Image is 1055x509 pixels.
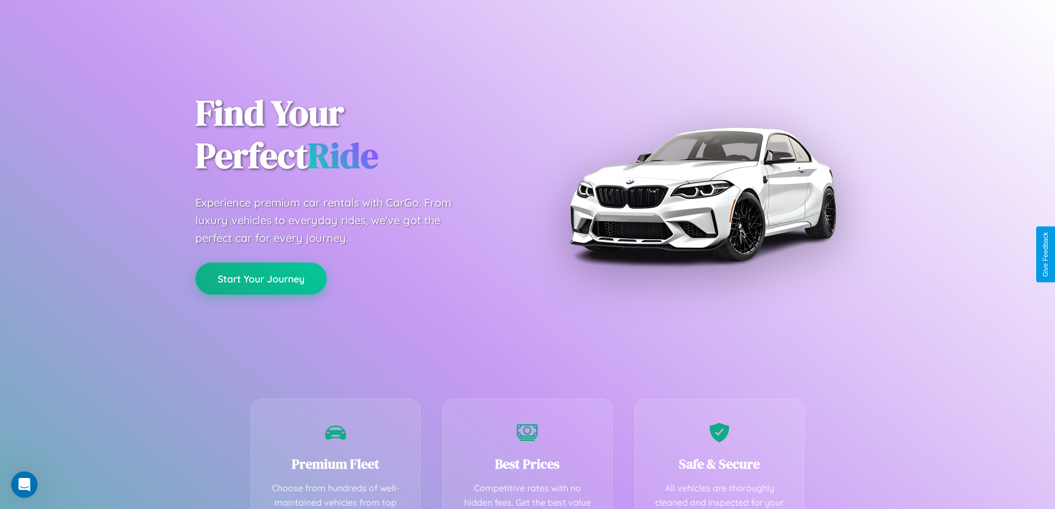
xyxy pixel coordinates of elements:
iframe: Intercom live chat [11,471,38,498]
h3: Premium Fleet [268,455,404,473]
h3: Safe & Secure [652,455,788,473]
h3: Best Prices [460,455,595,473]
img: Premium BMW car rental vehicle [564,55,841,332]
div: Give Feedback [1042,232,1049,277]
span: Ride [308,131,378,179]
button: Start Your Journey [195,263,327,295]
h1: Find Your Perfect [195,92,511,177]
p: Experience premium car rentals with CarGo. From luxury vehicles to everyday rides, we've got the ... [195,194,472,247]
